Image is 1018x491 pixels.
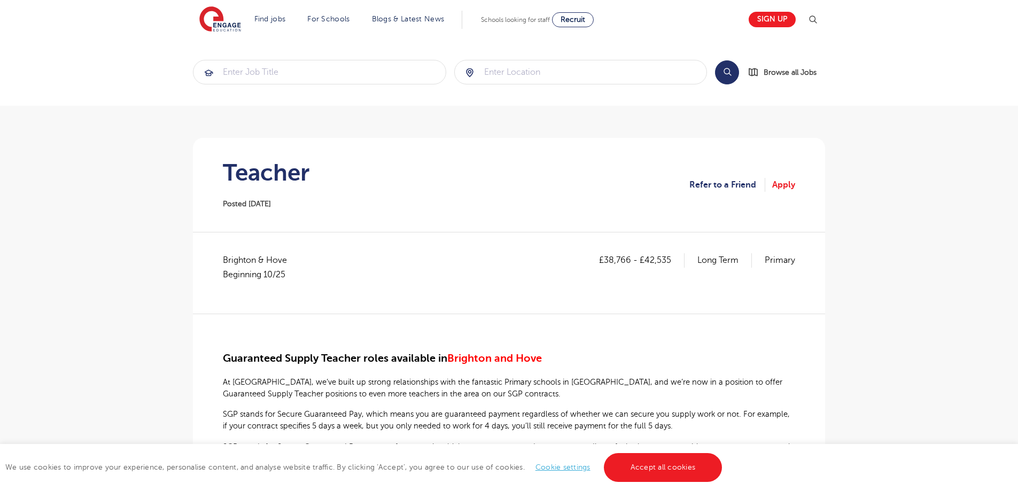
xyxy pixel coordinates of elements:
[223,253,298,282] span: Brighton & Hove
[307,15,349,23] a: For Schools
[604,453,722,482] a: Accept all cookies
[199,6,241,33] img: Engage Education
[748,66,825,79] a: Browse all Jobs
[454,60,708,84] div: Submit
[561,15,585,24] span: Recruit
[254,15,286,23] a: Find jobs
[223,442,794,463] span: SGP stands for Secure Guaranteed Pay, a type of contract in which you are guaranteed payment rega...
[223,159,309,186] h1: Teacher
[599,253,685,267] p: £38,766 - £42,535
[193,60,446,84] input: Submit
[689,178,765,192] a: Refer to a Friend
[455,60,707,84] input: Submit
[223,200,271,208] span: Posted [DATE]
[223,410,790,430] span: SGP stands for Secure Guaranteed Pay, which means you are guaranteed payment regardless of whethe...
[697,253,752,267] p: Long Term
[535,463,590,471] a: Cookie settings
[481,16,550,24] span: Schools looking for staff
[223,378,782,398] span: At [GEOGRAPHIC_DATA], we’ve built up strong relationships with the fantastic Primary schools in [...
[765,253,795,267] p: Primary
[447,352,542,364] span: Brighton and Hove
[764,66,817,79] span: Browse all Jobs
[749,12,796,27] a: Sign up
[223,268,287,282] p: Beginning 10/25
[372,15,445,23] a: Blogs & Latest News
[552,12,594,27] a: Recruit
[223,352,447,364] span: Guaranteed Supply Teacher roles available in
[772,178,795,192] a: Apply
[5,463,725,471] span: We use cookies to improve your experience, personalise content, and analyse website traffic. By c...
[715,60,739,84] button: Search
